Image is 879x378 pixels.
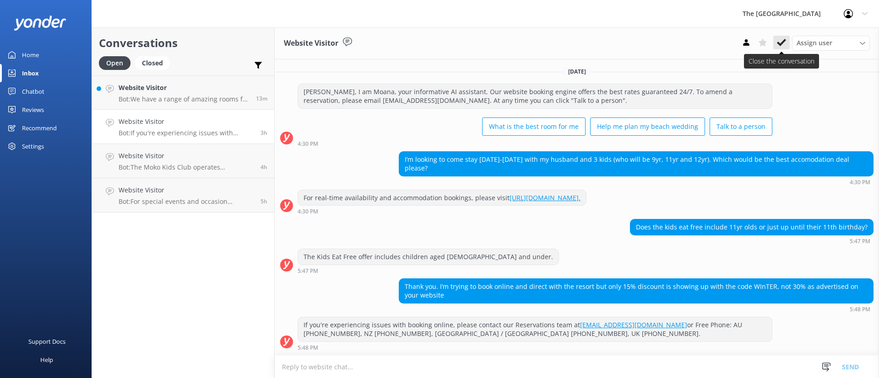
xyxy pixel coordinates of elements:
div: Open [99,56,130,70]
button: Talk to a person [710,117,772,136]
div: [PERSON_NAME], I am Moana, your informative AI assistant. Our website booking engine offers the b... [298,84,772,108]
p: Bot: If you're experiencing issues with booking online, please contact our Reservations team at [... [119,129,254,137]
a: Website VisitorBot:The Moko Kids Club operates throughout the year, except on public holidays. It... [92,144,274,178]
div: Settings [22,137,44,155]
button: What is the best room for me [482,117,586,136]
button: Help me plan my beach wedding [590,117,705,136]
div: Support Docs [28,332,65,351]
div: For real-time availability and accommodation bookings, please visit [298,190,586,206]
a: [URL][DOMAIN_NAME]. [510,193,581,202]
img: yonder-white-logo.png [14,16,66,31]
div: Reviews [22,101,44,119]
div: Recommend [22,119,57,137]
div: The Kids Eat Free offer includes children aged [DEMOGRAPHIC_DATA] and under. [298,249,559,265]
a: Website VisitorBot:For special events and occasion bookings, please email our team at [EMAIL_ADDR... [92,178,274,213]
strong: 4:30 PM [298,141,318,147]
h4: Website Visitor [119,83,249,93]
div: Sep 06 2025 04:30pm (UTC -10:00) Pacific/Honolulu [298,140,772,147]
h4: Website Visitor [119,117,254,127]
h2: Conversations [99,34,267,52]
span: Sep 06 2025 09:29pm (UTC -10:00) Pacific/Honolulu [256,95,267,102]
a: Website VisitorBot:We have a range of amazing rooms for you to choose from. The best way to help ... [92,75,274,110]
h4: Website Visitor [119,185,254,195]
div: Closed [135,56,170,70]
strong: 4:30 PM [850,180,870,185]
p: Bot: For special events and occasion bookings, please email our team at [EMAIL_ADDRESS][DOMAIN_NA... [119,197,254,206]
div: Sep 06 2025 04:30pm (UTC -10:00) Pacific/Honolulu [298,208,586,214]
strong: 5:47 PM [850,239,870,244]
span: Sep 06 2025 05:48pm (UTC -10:00) Pacific/Honolulu [260,129,267,137]
h3: Website Visitor [284,37,338,49]
a: [EMAIL_ADDRESS][DOMAIN_NAME] [580,320,687,329]
a: Open [99,58,135,68]
div: Help [40,351,53,369]
div: Sep 06 2025 05:47pm (UTC -10:00) Pacific/Honolulu [298,267,559,274]
div: Sep 06 2025 05:48pm (UTC -10:00) Pacific/Honolulu [298,344,772,351]
div: I’m looking to come stay [DATE]-[DATE] with my husband and 3 kids (who will be 9yr, 11yr and 12yr... [399,152,873,176]
strong: 5:48 PM [850,307,870,312]
span: Assign user [797,38,832,48]
span: Sep 06 2025 04:05pm (UTC -10:00) Pacific/Honolulu [260,197,267,205]
div: Sep 06 2025 04:30pm (UTC -10:00) Pacific/Honolulu [399,179,874,185]
a: Website VisitorBot:If you're experiencing issues with booking online, please contact our Reservat... [92,110,274,144]
p: Bot: The Moko Kids Club operates throughout the year, except on public holidays. It is open from ... [119,163,254,171]
div: Chatbot [22,82,44,101]
div: Sep 06 2025 05:47pm (UTC -10:00) Pacific/Honolulu [630,238,874,244]
div: Inbox [22,64,39,82]
p: Bot: We have a range of amazing rooms for you to choose from. The best way to help you decide on ... [119,95,249,103]
strong: 4:30 PM [298,209,318,214]
div: Home [22,46,39,64]
h4: Website Visitor [119,151,254,161]
div: Thank you. I’m trying to book online and direct with the resort but only 15% discount is showing ... [399,279,873,303]
div: Does the kids eat free include 11yr olds or just up until their 11th birthday? [630,219,873,235]
span: Sep 06 2025 05:13pm (UTC -10:00) Pacific/Honolulu [260,163,267,171]
div: If you're experiencing issues with booking online, please contact our Reservations team at or Fre... [298,317,772,341]
div: Assign User [792,36,870,50]
a: Closed [135,58,174,68]
strong: 5:48 PM [298,345,318,351]
span: [DATE] [563,68,591,75]
div: Sep 06 2025 05:48pm (UTC -10:00) Pacific/Honolulu [399,306,874,312]
strong: 5:47 PM [298,268,318,274]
